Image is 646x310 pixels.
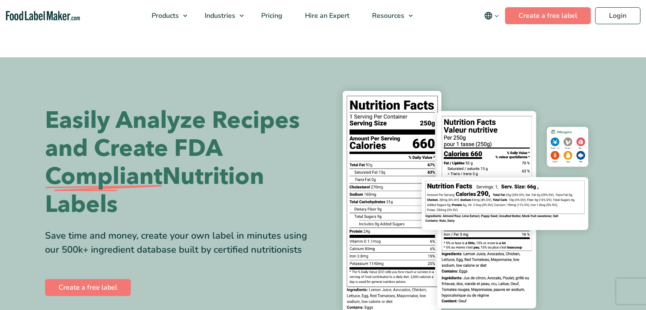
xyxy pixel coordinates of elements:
a: Login [595,7,640,24]
h1: Easily Analyze Recipes and Create FDA Nutrition Labels [45,107,317,219]
a: Create a free label [505,7,591,24]
span: Compliant [45,163,162,191]
span: Hire an Expert [302,11,350,20]
span: Resources [370,11,405,20]
span: Industries [202,11,236,20]
span: Products [149,11,180,20]
a: Create a free label [45,279,131,296]
span: Pricing [259,11,283,20]
div: Save time and money, create your own label in minutes using our 500k+ ingredient database built b... [45,229,317,257]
